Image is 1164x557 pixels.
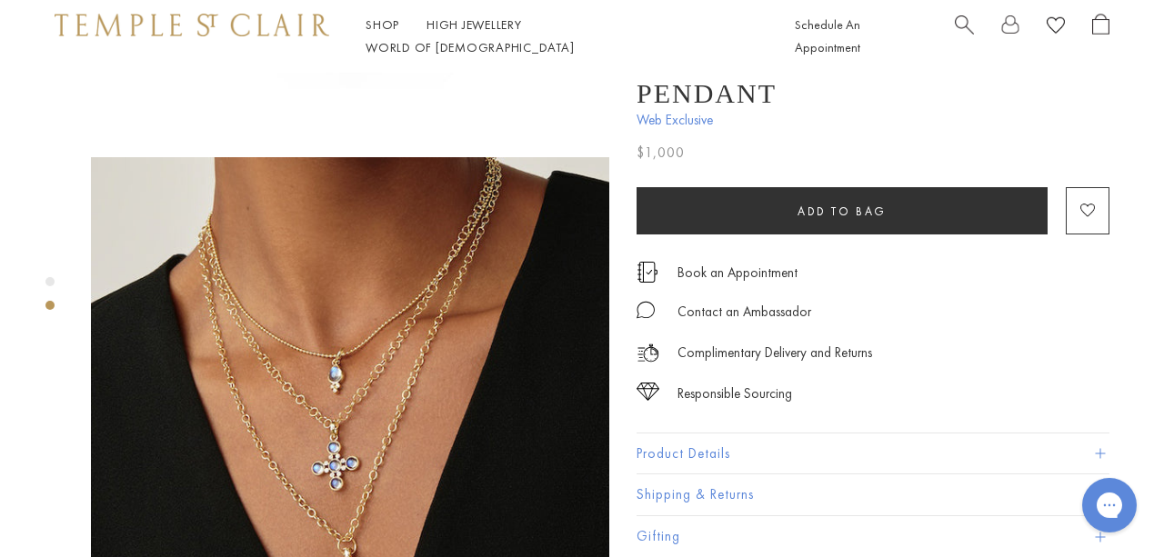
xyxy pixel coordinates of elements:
button: Add to bag [637,187,1048,234]
a: View Wishlist [1047,14,1065,42]
p: Complimentary Delivery and Returns [677,342,872,364]
a: World of [DEMOGRAPHIC_DATA]World of [DEMOGRAPHIC_DATA] [366,39,574,55]
span: $1,000 [637,141,685,164]
span: Web Exclusive [637,109,1109,132]
img: MessageIcon-01_2.svg [637,301,655,319]
a: Book an Appointment [677,263,798,283]
iframe: Gorgias live chat messenger [1073,472,1146,539]
a: Schedule An Appointment [795,16,860,55]
img: icon_appointment.svg [637,262,658,283]
span: Add to bag [798,204,887,219]
nav: Main navigation [366,14,754,59]
button: Product Details [637,433,1109,474]
a: Open Shopping Bag [1092,14,1109,59]
img: Temple St. Clair [55,14,329,35]
a: High JewelleryHigh Jewellery [426,16,522,33]
div: Product gallery navigation [45,273,55,324]
img: icon_sourcing.svg [637,383,659,401]
img: icon_delivery.svg [637,342,659,364]
button: Shipping & Returns [637,474,1109,515]
div: Contact an Ambassador [677,301,811,323]
a: ShopShop [366,16,399,33]
button: Gifting [637,516,1109,557]
h1: 18K Piccolo Pear Drop Pendant [637,47,1109,109]
div: Responsible Sourcing [677,383,792,405]
a: Search [955,14,974,59]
